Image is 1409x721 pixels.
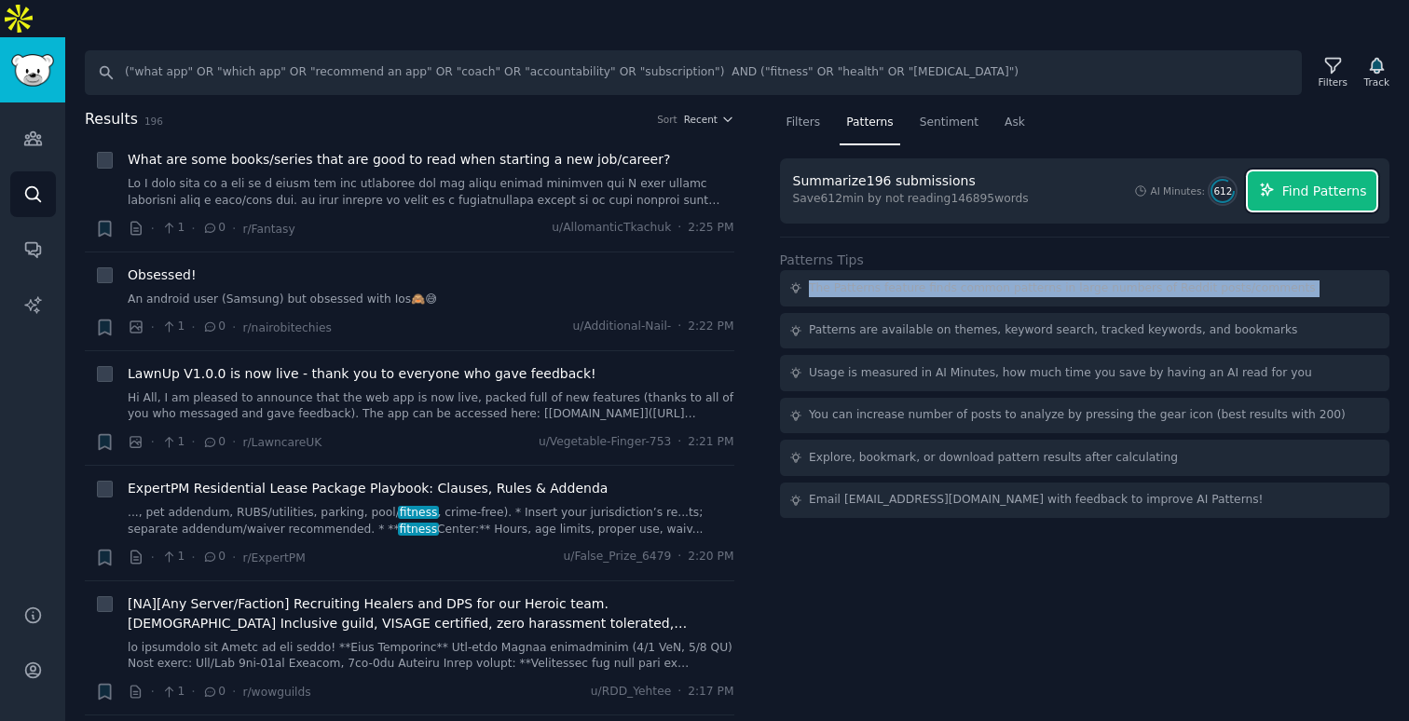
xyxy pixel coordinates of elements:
[202,220,226,237] span: 0
[657,113,677,126] div: Sort
[232,318,236,337] span: ·
[793,191,1029,208] div: Save 612 min by not reading 146895 words
[780,252,864,267] label: Patterns Tips
[809,450,1178,467] div: Explore, bookmark, or download pattern results after calculating
[920,115,978,131] span: Sentiment
[688,684,733,701] span: 2:17 PM
[539,434,671,451] span: u/Vegetable-Finger-753
[232,682,236,701] span: ·
[232,432,236,452] span: ·
[1248,171,1376,211] button: Find Patterns
[677,684,681,701] span: ·
[573,319,672,335] span: u/Additional-Nail-
[128,479,608,498] a: ExpertPM Residential Lease Package Playbook: Clauses, Rules & Addenda
[151,318,155,337] span: ·
[161,434,185,451] span: 1
[809,492,1264,509] div: Email [EMAIL_ADDRESS][DOMAIN_NAME] with feedback to improve AI Patterns!
[128,265,197,285] a: Obsessed!
[161,684,185,701] span: 1
[1150,184,1205,197] div: AI Minutes:
[128,505,734,537] a: ..., pet addendum, RUBS/utilities, parking, pool/fitness, crime-free). * Insert your jurisdiction...
[85,50,1302,95] input: Search Keyword
[202,684,226,701] span: 0
[242,321,331,334] span: r/nairobitechies
[677,220,681,237] span: ·
[128,640,734,673] a: lo ipsumdolo sit Ametc ad eli seddo! **Eius Temporinc** Utl-etdo Magnaa enimadminim (4/1 VeN, 5/8...
[128,292,734,308] a: An android user (Samsung) but obsessed with Ios🙈😅
[232,548,236,567] span: ·
[242,436,321,449] span: r/LawncareUK
[1282,182,1367,201] span: Find Patterns
[191,219,195,238] span: ·
[85,108,138,131] span: Results
[161,220,185,237] span: 1
[144,116,163,127] span: 196
[688,549,733,565] span: 2:20 PM
[684,113,718,126] span: Recent
[191,548,195,567] span: ·
[151,548,155,567] span: ·
[1358,53,1396,92] button: Track
[688,434,733,451] span: 2:21 PM
[128,176,734,209] a: Lo I dolo sita co a eli se d eiusm tem inc utlaboree dol mag aliqu enimad minimven qui N exer ull...
[846,115,893,131] span: Patterns
[242,551,305,565] span: r/ExpertPM
[677,434,681,451] span: ·
[151,682,155,701] span: ·
[202,319,226,335] span: 0
[398,506,439,519] span: fitness
[677,549,681,565] span: ·
[684,113,734,126] button: Recent
[202,549,226,565] span: 0
[793,171,976,191] div: Summarize 196 submissions
[688,319,733,335] span: 2:22 PM
[591,684,671,701] span: u/RDD_Yehtee
[242,686,310,699] span: r/wowguilds
[11,54,54,87] img: GummySearch logo
[191,682,195,701] span: ·
[191,432,195,452] span: ·
[552,220,671,237] span: u/AllomanticTkachuk
[128,364,596,384] a: LawnUp V1.0.0 is now live - thank you to everyone who gave feedback!
[809,280,1316,297] div: The Patterns feature finds common patterns in large numbers of Reddit posts/comments
[242,223,294,236] span: r/Fantasy
[232,219,236,238] span: ·
[151,432,155,452] span: ·
[1005,115,1025,131] span: Ask
[161,319,185,335] span: 1
[787,115,821,131] span: Filters
[809,365,1312,382] div: Usage is measured in AI Minutes, how much time you save by having an AI read for you
[1213,184,1232,197] span: 612
[202,434,226,451] span: 0
[128,390,734,423] a: Hi All, I am pleased to announce that the web app is now live, packed full of new features (thank...
[1364,75,1389,88] div: Track
[1319,75,1347,88] div: Filters
[809,407,1346,424] div: You can increase number of posts to analyze by pressing the gear icon (best results with 200)
[128,150,670,170] a: What are some books/series that are good to read when starting a new job/career?
[151,219,155,238] span: ·
[191,318,195,337] span: ·
[688,220,733,237] span: 2:25 PM
[128,594,734,633] a: [NA][Any Server/Faction] Recruiting Healers and DPS for our Heroic team. [DEMOGRAPHIC_DATA] Inclu...
[161,549,185,565] span: 1
[564,549,672,565] span: u/False_Prize_6479
[398,523,439,536] span: fitness
[809,322,1297,339] div: Patterns are available on themes, keyword search, tracked keywords, and bookmarks
[677,319,681,335] span: ·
